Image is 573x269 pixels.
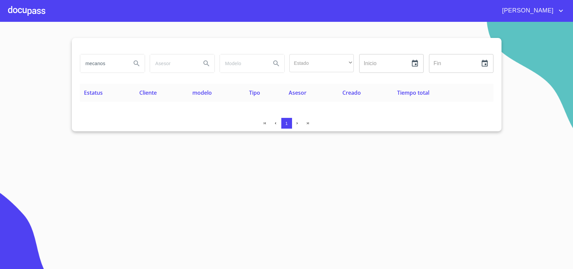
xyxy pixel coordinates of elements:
span: Cliente [139,89,157,96]
input: search [220,54,266,73]
span: modelo [192,89,212,96]
span: Estatus [84,89,103,96]
input: search [80,54,126,73]
button: account of current user [497,5,565,16]
span: Asesor [289,89,306,96]
div: ​ [289,54,354,72]
button: Search [129,55,145,72]
input: search [150,54,196,73]
span: Tiempo total [397,89,429,96]
span: Tipo [249,89,260,96]
button: 1 [281,118,292,129]
button: Search [198,55,214,72]
span: [PERSON_NAME] [497,5,557,16]
button: Search [268,55,284,72]
span: 1 [285,121,288,126]
span: Creado [342,89,361,96]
